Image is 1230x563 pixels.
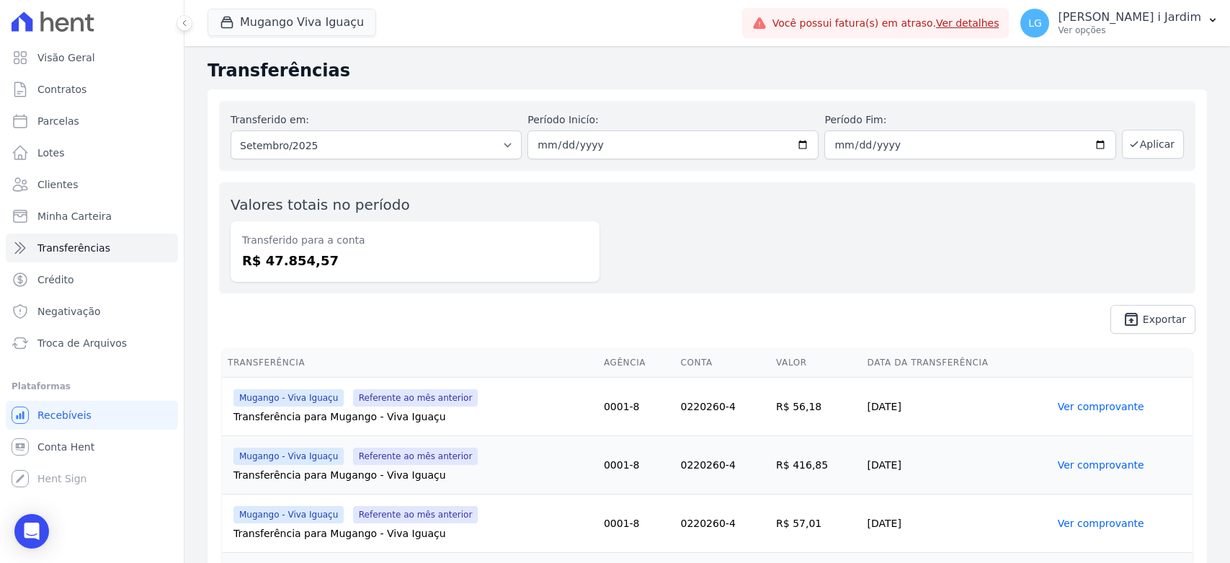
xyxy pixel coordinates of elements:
span: Negativação [37,304,101,319]
span: Parcelas [37,114,79,128]
td: 0001-8 [598,495,675,553]
span: Troca de Arquivos [37,336,127,350]
i: unarchive [1123,311,1140,328]
th: Valor [770,348,862,378]
td: 0220260-4 [674,495,770,553]
th: Transferência [222,348,598,378]
span: Conta Hent [37,440,94,454]
dt: Transferido para a conta [242,233,588,248]
a: Visão Geral [6,43,178,72]
span: Você possui fatura(s) em atraso. [772,16,999,31]
label: Período Fim: [824,112,1115,128]
p: Ver opções [1058,25,1201,36]
div: Transferência para Mugango - Viva Iguaçu [233,468,592,482]
p: [PERSON_NAME] i Jardim [1058,10,1201,25]
th: Conta [674,348,770,378]
span: Exportar [1143,315,1186,324]
span: Visão Geral [37,50,95,65]
td: 0220260-4 [674,436,770,495]
td: R$ 416,85 [770,436,862,495]
a: Troca de Arquivos [6,329,178,358]
div: Plataformas [12,378,172,395]
th: Agência [598,348,675,378]
a: Ver detalhes [936,17,999,29]
a: Negativação [6,297,178,326]
a: Ver comprovante [1058,401,1144,412]
button: Mugango Viva Iguaçu [208,9,376,36]
td: [DATE] [862,378,1052,436]
span: Minha Carteira [37,209,112,223]
span: Recebíveis [37,408,92,422]
button: LG [PERSON_NAME] i Jardim Ver opções [1009,3,1230,43]
a: Crédito [6,265,178,294]
th: Data da Transferência [862,348,1052,378]
span: Mugango - Viva Iguaçu [233,506,344,523]
span: Referente ao mês anterior [353,389,478,407]
td: 0001-8 [598,436,675,495]
a: Contratos [6,75,178,104]
dd: R$ 47.854,57 [242,251,588,270]
span: Transferências [37,241,110,255]
a: Ver comprovante [1058,518,1144,529]
span: Mugango - Viva Iguaçu [233,448,344,465]
label: Valores totais no período [231,196,410,213]
a: Minha Carteira [6,202,178,231]
span: Referente ao mês anterior [353,448,478,465]
button: Aplicar [1122,130,1184,159]
label: Transferido em: [231,114,309,125]
div: Transferência para Mugango - Viva Iguaçu [233,409,592,424]
td: [DATE] [862,495,1052,553]
td: R$ 57,01 [770,495,862,553]
a: unarchive Exportar [1110,305,1195,334]
a: Clientes [6,170,178,199]
span: Crédito [37,272,74,287]
td: 0001-8 [598,378,675,436]
h2: Transferências [208,58,1207,84]
span: LG [1028,18,1042,28]
span: Lotes [37,146,65,160]
a: Conta Hent [6,433,178,461]
span: Contratos [37,82,86,97]
a: Recebíveis [6,401,178,430]
td: 0220260-4 [674,378,770,436]
td: [DATE] [862,436,1052,495]
a: Ver comprovante [1058,459,1144,471]
span: Referente ao mês anterior [353,506,478,523]
label: Período Inicío: [527,112,819,128]
span: Clientes [37,177,78,192]
div: Transferência para Mugango - Viva Iguaçu [233,526,592,541]
td: R$ 56,18 [770,378,862,436]
a: Transferências [6,234,178,262]
div: Open Intercom Messenger [14,514,49,549]
a: Parcelas [6,107,178,136]
a: Lotes [6,138,178,167]
span: Mugango - Viva Iguaçu [233,389,344,407]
